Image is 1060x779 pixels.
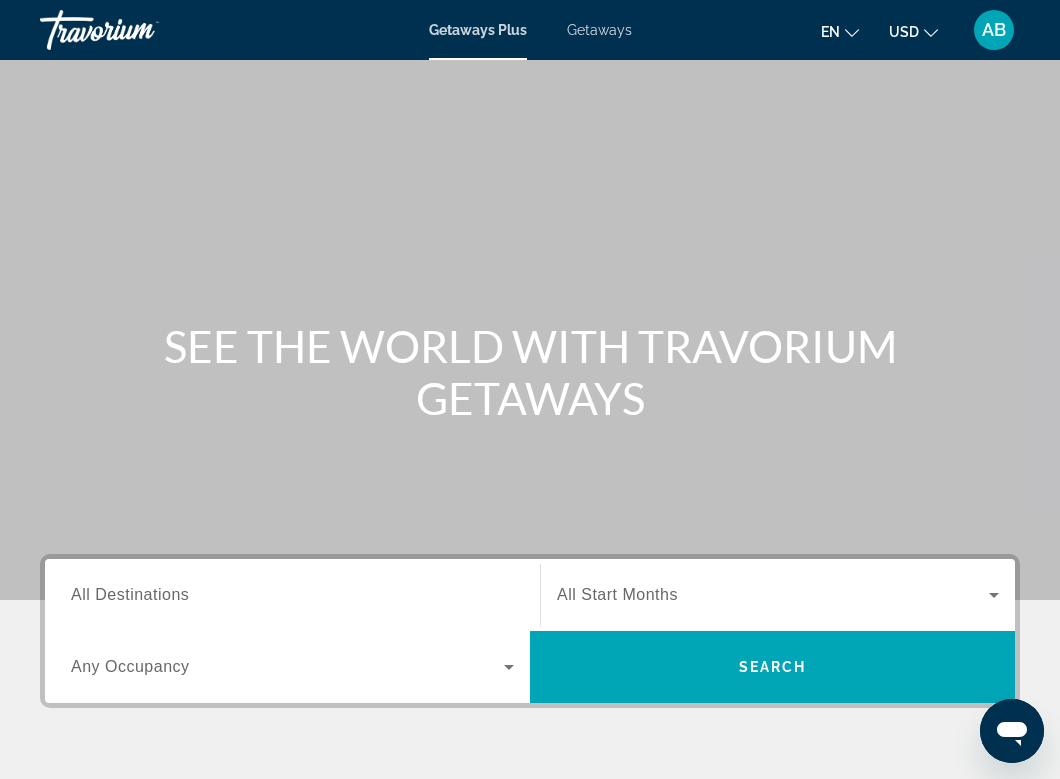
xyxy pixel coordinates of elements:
span: en [821,24,840,40]
button: Change language [821,17,859,46]
span: Any Occupancy [71,658,190,675]
button: Search [530,631,1015,703]
a: Getaways [567,22,632,38]
span: Search [739,659,807,675]
iframe: Bouton de lancement de la fenêtre de messagerie [980,699,1044,763]
div: Search widget [45,559,1015,703]
span: All Destinations [71,586,189,603]
button: Change currency [889,17,938,46]
button: User Menu [968,9,1020,51]
h1: SEE THE WORLD WITH TRAVORIUM GETAWAYS [155,320,905,424]
a: Getaways Plus [429,22,527,38]
span: USD [889,24,919,40]
a: Travorium [40,4,240,56]
span: AB [982,20,1006,40]
span: All Start Months [557,586,678,603]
